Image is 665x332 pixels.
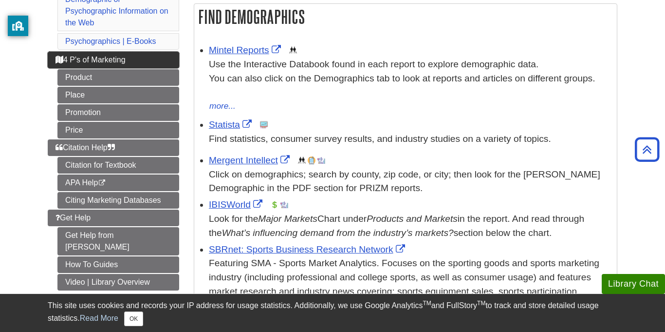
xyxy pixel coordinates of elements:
i: This link opens in a new window [98,180,106,186]
a: Promotion [57,104,179,121]
a: Link opens in new window [209,119,254,130]
a: Get Help [48,210,179,226]
a: Link opens in new window [209,45,283,55]
i: Major Markets [258,214,317,224]
a: Citation for Textbook [57,157,179,174]
button: privacy banner [8,16,28,36]
img: Statistics [260,121,268,129]
a: Price [57,122,179,138]
a: Link opens in new window [209,199,265,210]
div: Look for the Chart under in the report. And read through the section below the chart. [209,212,612,240]
a: Link opens in new window [209,244,407,254]
a: Product [57,69,179,86]
button: Close [124,312,143,326]
img: Financial Report [271,201,278,209]
img: Company Information [308,156,315,164]
button: more... [209,99,236,113]
a: Citation Help [48,139,179,156]
h2: Find Demographics [194,4,617,30]
span: Get Help [55,214,91,222]
a: APA Help [57,175,179,191]
i: Products and Markets [367,214,458,224]
button: Library Chat [602,274,665,294]
div: This site uses cookies and records your IP address for usage statistics. Additionally, we use Goo... [48,300,617,326]
img: Industry Report [280,201,288,209]
sup: TM [477,300,485,307]
a: Link opens in new window [209,155,292,165]
a: 4 P's of Marketing [48,52,179,68]
div: Click on demographics; search by county, zip code, or city; then look for the [PERSON_NAME] Demog... [209,168,612,196]
i: What’s influencing demand from the industry’s markets? [222,228,454,238]
a: Get Help from [PERSON_NAME] [57,227,179,255]
img: Demographics [289,46,297,54]
a: Place [57,87,179,103]
img: Demographics [298,156,306,164]
span: Citation Help [55,143,115,152]
a: Citing Marketing Databases [57,192,179,209]
sup: TM [423,300,431,307]
div: Use the Interactive Databook found in each report to explore demographic data. You can also click... [209,58,612,99]
span: 4 P's of Marketing [55,56,126,64]
a: Back to Top [631,143,663,156]
a: Psychographics | E-Books [65,37,156,45]
img: Industry Report [317,156,325,164]
p: Find statistics, consumer survey results, and industry studies on a variety of topics. [209,132,612,146]
a: How To Guides [57,256,179,273]
a: Video | Library Overview [57,274,179,291]
p: Featuring SMA - Sports Market Analytics. Focuses on the sporting goods and sports marketing indus... [209,256,612,312]
a: Read More [80,314,118,322]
